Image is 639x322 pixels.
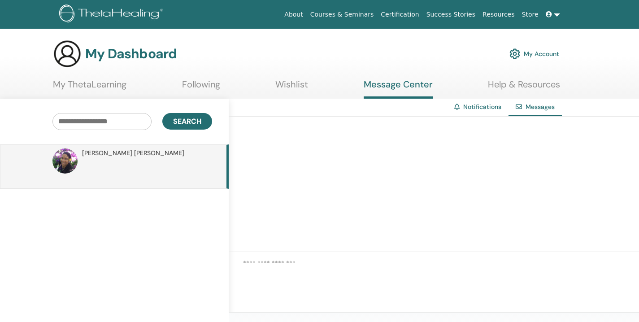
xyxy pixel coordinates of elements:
a: Wishlist [275,79,308,96]
a: My ThetaLearning [53,79,126,96]
button: Search [162,113,212,130]
a: Success Stories [423,6,479,23]
a: Notifications [463,103,501,111]
img: default.jpg [52,148,78,174]
a: Resources [479,6,518,23]
a: Certification [377,6,422,23]
a: Store [518,6,542,23]
a: My Account [509,44,559,64]
span: Search [173,117,201,126]
span: Messages [526,103,555,111]
iframe: Intercom live chat [609,292,630,313]
span: [PERSON_NAME] [PERSON_NAME] [82,148,184,158]
a: Courses & Seminars [307,6,378,23]
a: Message Center [364,79,433,99]
h3: My Dashboard [85,46,177,62]
a: About [281,6,306,23]
a: Help & Resources [488,79,560,96]
a: Following [182,79,220,96]
img: logo.png [59,4,166,25]
img: cog.svg [509,46,520,61]
img: generic-user-icon.jpg [53,39,82,68]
